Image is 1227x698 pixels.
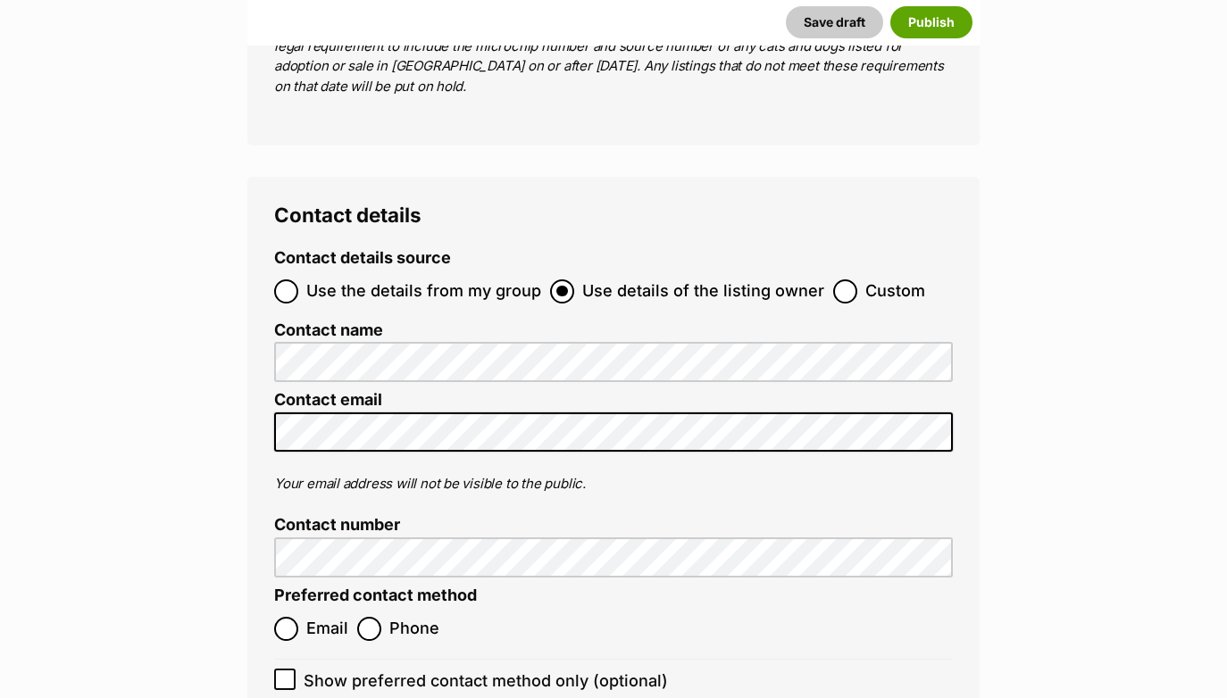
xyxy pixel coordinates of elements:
[274,586,477,605] label: Preferred contact method
[865,279,925,303] span: Custom
[304,669,668,693] span: Show preferred contact method only (optional)
[274,203,422,227] span: Contact details
[274,474,953,494] p: Your email address will not be visible to the public.
[274,321,953,340] label: Contact name
[786,6,883,38] button: Save draft
[274,391,953,410] label: Contact email
[890,6,972,38] button: Publish
[274,249,451,268] label: Contact details source
[306,279,541,303] span: Use the details from my group
[306,617,348,641] span: Email
[582,279,824,303] span: Use details of the listing owner
[274,516,953,535] label: Contact number
[389,617,439,641] span: Phone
